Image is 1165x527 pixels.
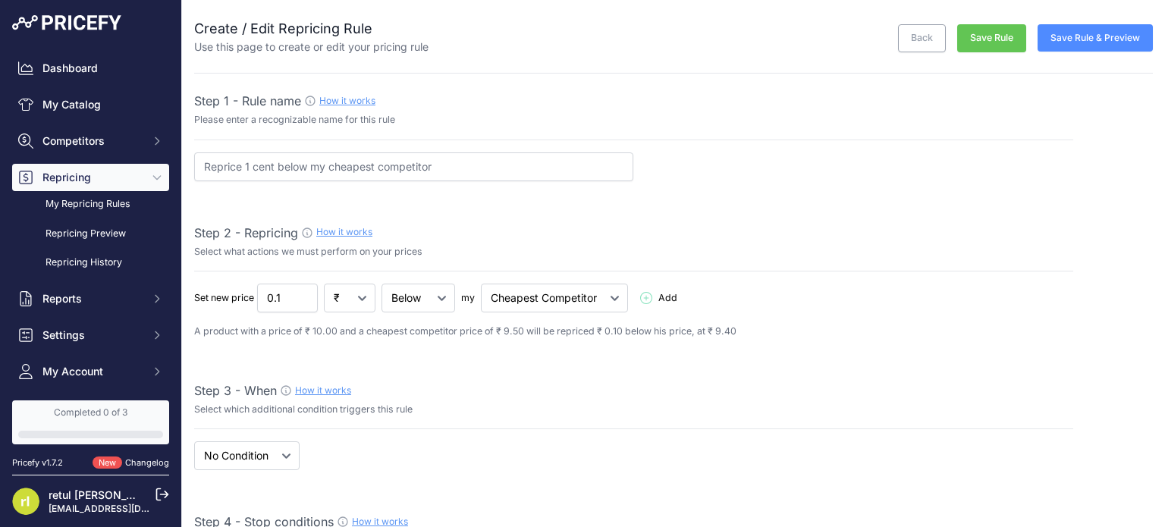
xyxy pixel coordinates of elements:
[352,516,408,527] a: How it works
[194,383,277,398] span: Step 3 - When
[42,133,142,149] span: Competitors
[461,291,475,306] p: my
[898,24,946,52] a: Back
[42,291,142,306] span: Reports
[194,93,301,108] span: Step 1 - Rule name
[12,91,169,118] a: My Catalog
[49,488,162,501] a: retul [PERSON_NAME]
[12,285,169,312] button: Reports
[316,226,372,237] a: How it works
[194,113,1073,127] p: Please enter a recognizable name for this rule
[12,249,169,276] a: Repricing History
[194,325,1073,339] p: A product with a price of ₹ 10.00 and a cheapest competitor price of ₹ 9.50 will be repriced ₹ 0....
[49,503,207,514] a: [EMAIL_ADDRESS][DOMAIN_NAME]
[12,400,169,444] a: Completed 0 of 3
[658,291,677,306] span: Add
[12,164,169,191] button: Repricing
[957,24,1026,52] button: Save Rule
[12,55,169,82] a: Dashboard
[194,403,1073,417] p: Select which additional condition triggers this rule
[42,170,142,185] span: Repricing
[194,18,429,39] h2: Create / Edit Repricing Rule
[194,245,1073,259] p: Select what actions we must perform on your prices
[194,152,633,181] input: 1% Below my cheapest competitor
[319,95,375,106] a: How it works
[1038,24,1153,52] button: Save Rule & Preview
[42,328,142,343] span: Settings
[12,322,169,349] button: Settings
[257,284,318,312] input: 1
[12,358,169,385] button: My Account
[93,456,122,469] span: New
[12,191,169,218] a: My Repricing Rules
[12,15,121,30] img: Pricefy Logo
[12,127,169,155] button: Competitors
[18,406,163,419] div: Completed 0 of 3
[194,225,298,240] span: Step 2 - Repricing
[12,55,169,503] nav: Sidebar
[42,364,142,379] span: My Account
[12,456,63,469] div: Pricefy v1.7.2
[194,39,429,55] p: Use this page to create or edit your pricing rule
[295,384,351,396] a: How it works
[125,457,169,468] a: Changelog
[12,221,169,247] a: Repricing Preview
[194,291,254,306] p: Set new price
